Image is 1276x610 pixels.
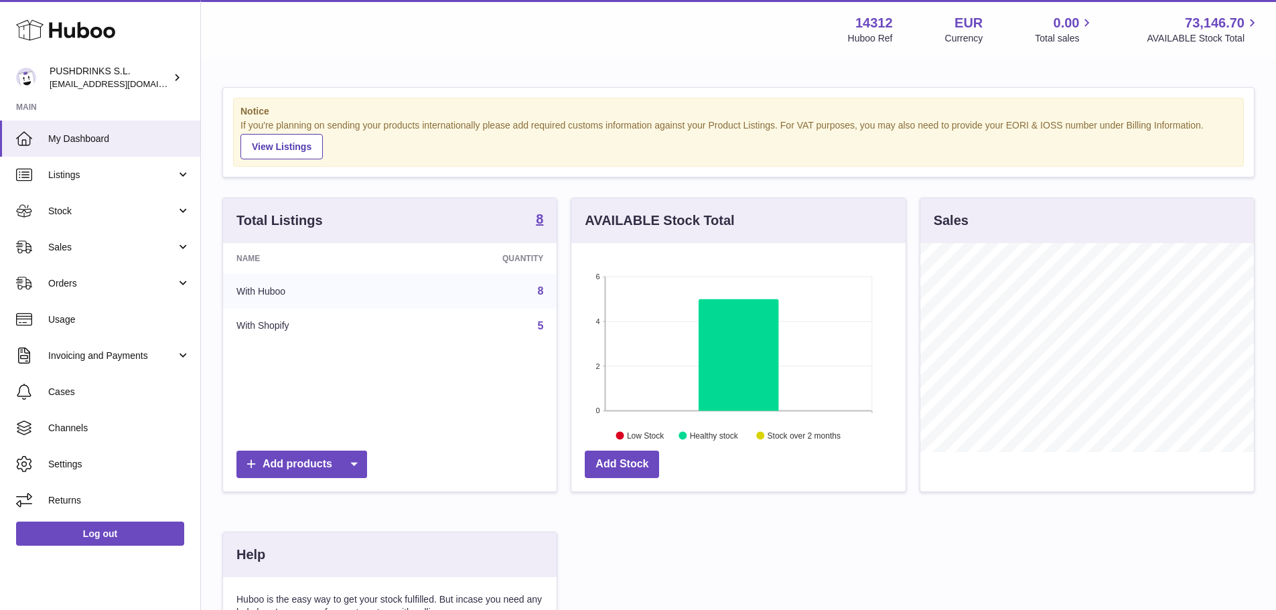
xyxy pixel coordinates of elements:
a: Log out [16,522,184,546]
text: Healthy stock [690,431,739,440]
span: 73,146.70 [1185,14,1245,32]
text: 6 [596,273,600,281]
span: Returns [48,494,190,507]
h3: Help [236,546,265,564]
span: My Dashboard [48,133,190,145]
div: If you're planning on sending your products internationally please add required customs informati... [240,119,1236,159]
span: Stock [48,205,176,218]
span: Sales [48,241,176,254]
td: With Shopify [223,309,403,344]
div: Currency [945,32,983,45]
td: With Huboo [223,274,403,309]
a: 8 [537,285,543,297]
h3: Sales [934,212,969,230]
span: Cases [48,386,190,398]
a: 73,146.70 AVAILABLE Stock Total [1147,14,1260,45]
h3: AVAILABLE Stock Total [585,212,734,230]
span: Settings [48,458,190,471]
div: PUSHDRINKS S.L. [50,65,170,90]
span: Listings [48,169,176,181]
img: internalAdmin-14312@internal.huboo.com [16,68,36,88]
text: Stock over 2 months [768,431,841,440]
span: Usage [48,313,190,326]
text: 0 [596,406,600,414]
span: [EMAIL_ADDRESS][DOMAIN_NAME] [50,78,197,89]
a: 8 [536,212,543,228]
th: Name [223,243,403,274]
a: Add products [236,451,367,478]
h3: Total Listings [236,212,323,230]
span: Total sales [1035,32,1094,45]
div: Huboo Ref [848,32,893,45]
span: Invoicing and Payments [48,350,176,362]
a: 0.00 Total sales [1035,14,1094,45]
th: Quantity [403,243,557,274]
span: AVAILABLE Stock Total [1147,32,1260,45]
a: View Listings [240,134,323,159]
a: 5 [537,320,543,331]
span: 0.00 [1054,14,1080,32]
span: Orders [48,277,176,290]
strong: Notice [240,105,1236,118]
strong: EUR [954,14,983,32]
text: 2 [596,362,600,370]
strong: 8 [536,212,543,226]
strong: 14312 [855,14,893,32]
text: Low Stock [627,431,664,440]
a: Add Stock [585,451,659,478]
span: Channels [48,422,190,435]
text: 4 [596,317,600,325]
